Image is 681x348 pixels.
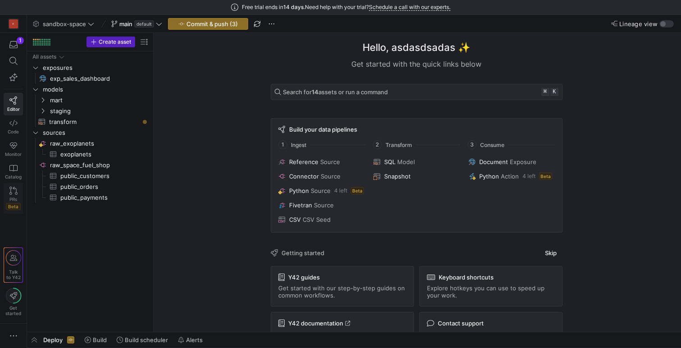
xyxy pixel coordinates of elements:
[9,19,18,28] div: F
[4,37,23,53] button: 1
[31,149,150,160] a: exoplanets​​​​​​​​​
[4,284,23,320] button: Getstarted
[372,156,461,167] button: SQLModel
[283,4,305,10] span: 14 days.
[277,171,366,182] button: ConnectorSource
[314,201,334,209] span: Source
[351,187,364,194] span: Beta
[31,138,150,149] a: raw_exoplanets​​​​​​​​
[31,170,150,181] div: Press SPACE to select this row.
[31,138,150,149] div: Press SPACE to select this row.
[277,185,366,196] button: PythonSource4 leftBeta
[283,88,388,96] span: Search for assets or run a command
[384,173,411,180] span: Snapshot
[8,129,19,134] span: Code
[438,320,484,327] span: Contact support
[50,138,148,149] span: raw_exoplanets​​​​​​​​
[31,105,150,116] div: Press SPACE to select this row.
[31,192,150,203] div: Press SPACE to select this row.
[281,249,324,256] span: Getting started
[4,160,23,183] a: Catalog
[539,247,563,259] button: Skip
[288,320,350,327] span: Y42 documentation
[50,73,139,84] span: exp_sales_dashboard​​​​​
[439,274,494,281] span: Keyboard shortcuts
[289,126,357,133] span: Build your data pipelines
[31,73,150,84] div: Press SPACE to select this row.
[43,20,86,27] span: sandbox-space
[311,187,331,194] span: Source
[4,248,23,282] a: Talkto Y42
[479,173,499,180] span: Python
[119,20,132,27] span: main
[86,37,135,47] button: Create asset
[278,284,406,299] span: Get started with our step-by-step guides on common workflows.
[545,249,557,256] span: Skip
[31,95,150,105] div: Press SPACE to select this row.
[31,73,150,84] a: exp_sales_dashboard​​​​​
[17,37,24,44] div: 1
[31,160,150,170] div: Press SPACE to select this row.
[31,116,150,127] div: Press SPACE to select this row.
[31,192,150,203] a: public_payments​​​​​​​​​
[427,284,555,299] span: Explore hotkeys you can use to speed up your work.
[4,16,23,32] a: F
[289,216,301,223] span: CSV
[372,171,461,182] button: Snapshot
[7,106,20,112] span: Editor
[31,84,150,95] div: Press SPACE to select this row.
[49,117,139,127] span: transform​​​​​​​​​​
[6,269,21,280] span: Talk to Y42
[5,305,21,316] span: Get started
[619,20,658,27] span: Lineage view
[50,106,148,116] span: staging
[501,173,519,180] span: Action
[43,128,148,138] span: sources
[168,18,248,30] button: Commit & push (3)
[320,158,340,165] span: Source
[60,192,139,203] span: public_payments​​​​​​​​​
[550,88,558,96] kbd: k
[277,200,366,211] button: FivetranSource
[31,62,150,73] div: Press SPACE to select this row.
[113,332,172,348] button: Build scheduler
[93,336,107,343] span: Build
[81,332,111,348] button: Build
[50,95,148,105] span: mart
[6,203,21,210] span: Beta
[174,332,207,348] button: Alerts
[31,181,150,192] div: Press SPACE to select this row.
[31,149,150,160] div: Press SPACE to select this row.
[289,187,309,194] span: Python
[4,138,23,160] a: Monitor
[277,156,366,167] button: ReferenceSource
[31,116,150,127] a: transform​​​​​​​​​​
[134,20,154,27] span: default
[334,188,347,194] span: 4 left
[384,158,395,165] span: SQL
[467,171,556,182] button: PythonAction4 leftBeta
[125,336,168,343] span: Build scheduler
[312,88,318,96] strong: 14
[60,171,139,181] span: public_customers​​​​​​​​​
[363,40,470,55] h1: Hello, asdasdsadas ✨
[289,158,318,165] span: Reference
[289,173,319,180] span: Connector
[31,170,150,181] a: public_customers​​​​​​​​​
[4,115,23,138] a: Code
[31,18,96,30] button: sandbox-space
[31,51,150,62] div: Press SPACE to select this row.
[32,54,56,60] div: All assets
[369,4,450,11] a: Schedule a call with our experts.
[43,84,148,95] span: models
[467,156,556,167] button: DocumentExposure
[321,173,340,180] span: Source
[9,197,17,202] span: PRs
[397,158,415,165] span: Model
[43,336,63,343] span: Deploy
[109,18,164,30] button: maindefault
[60,149,139,160] span: exoplanets​​​​​​​​​
[539,173,552,180] span: Beta
[277,214,366,225] button: CSVCSV Seed
[31,181,150,192] a: public_orders​​​​​​​​​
